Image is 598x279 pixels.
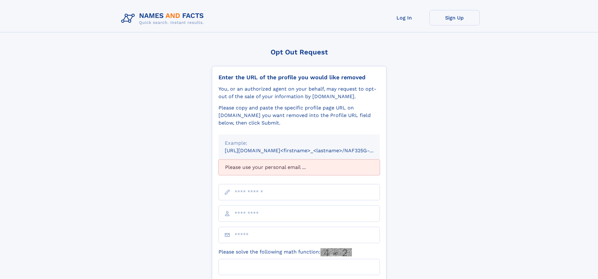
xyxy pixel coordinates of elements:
div: Enter the URL of the profile you would like removed [218,74,380,81]
label: Please solve the following math function: [218,248,352,256]
div: Please use your personal email ... [218,159,380,175]
div: Please copy and paste the specific profile page URL on [DOMAIN_NAME] you want removed into the Pr... [218,104,380,127]
div: Example: [225,139,374,147]
small: [URL][DOMAIN_NAME]<firstname>_<lastname>/NAF325G-xxxxxxxx [225,148,392,153]
a: Log In [379,10,429,25]
div: You, or an authorized agent on your behalf, may request to opt-out of the sale of your informatio... [218,85,380,100]
img: Logo Names and Facts [119,10,209,27]
a: Sign Up [429,10,480,25]
div: Opt Out Request [212,48,386,56]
